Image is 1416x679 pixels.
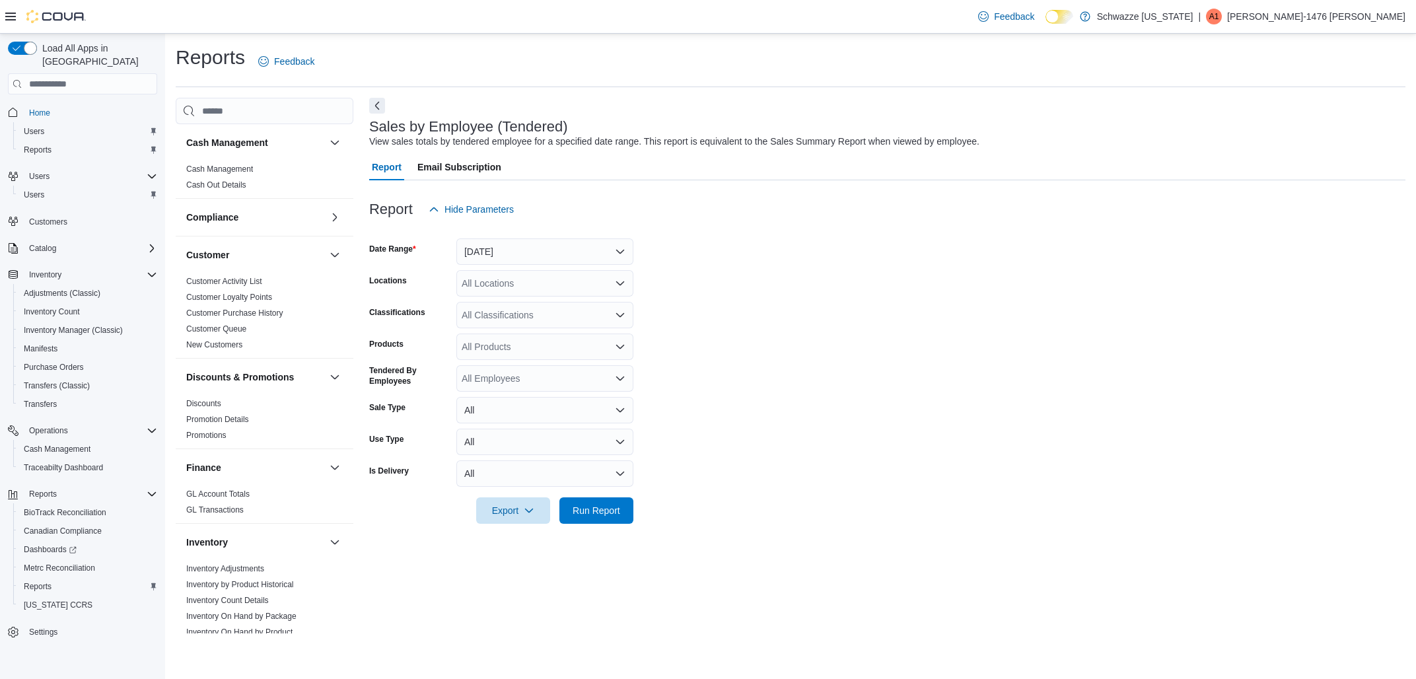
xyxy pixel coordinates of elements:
span: Cash Management [18,441,157,457]
span: Inventory [29,269,61,280]
button: [US_STATE] CCRS [13,596,162,614]
button: Inventory [24,267,67,283]
span: Users [24,126,44,137]
button: Metrc Reconciliation [13,559,162,577]
a: Inventory On Hand by Package [186,612,297,621]
button: Inventory Count [13,303,162,321]
button: Catalog [3,239,162,258]
a: GL Transactions [186,505,244,515]
button: Transfers (Classic) [13,376,162,395]
button: Users [24,168,55,184]
span: Washington CCRS [18,597,157,613]
span: Dashboards [24,544,77,555]
button: Customer [186,248,324,262]
button: Discounts & Promotions [327,369,343,385]
button: Run Report [559,497,633,524]
input: Dark Mode [1045,10,1073,24]
a: Inventory Manager (Classic) [18,322,128,338]
h3: Discounts & Promotions [186,371,294,384]
button: [DATE] [456,238,633,265]
a: Inventory Adjustments [186,564,264,573]
span: Feedback [994,10,1034,23]
button: Inventory [186,536,324,549]
a: Traceabilty Dashboard [18,460,108,476]
a: Inventory On Hand by Product [186,627,293,637]
button: Operations [24,423,73,439]
button: Reports [3,485,162,503]
button: BioTrack Reconciliation [13,503,162,522]
h3: Sales by Employee (Tendered) [369,119,568,135]
span: Run Report [573,504,620,517]
button: Users [13,186,162,204]
h3: Cash Management [186,136,268,149]
span: Operations [24,423,157,439]
span: Inventory Count [18,304,157,320]
a: Feedback [253,48,320,75]
span: New Customers [186,339,242,350]
span: Inventory On Hand by Product [186,627,293,637]
label: Use Type [369,434,404,445]
button: Compliance [186,211,324,224]
a: Customer Activity List [186,277,262,286]
span: Discounts [186,398,221,409]
span: Reports [24,581,52,592]
a: Cash Out Details [186,180,246,190]
span: Manifests [24,343,57,354]
button: Manifests [13,339,162,358]
a: Customer Purchase History [186,308,283,318]
span: Customer Activity List [186,276,262,287]
span: Reports [29,489,57,499]
h3: Compliance [186,211,238,224]
span: BioTrack Reconciliation [24,507,106,518]
button: Next [369,98,385,114]
button: Reports [13,141,162,159]
span: Reports [24,145,52,155]
span: Customers [29,217,67,227]
span: Manifests [18,341,157,357]
span: Home [29,108,50,118]
a: Cash Management [18,441,96,457]
span: Transfers [24,399,57,410]
span: Home [24,104,157,120]
button: Adjustments (Classic) [13,284,162,303]
button: Operations [3,421,162,440]
p: | [1198,9,1201,24]
a: Reports [18,142,57,158]
span: Inventory Manager (Classic) [18,322,157,338]
span: Metrc Reconciliation [24,563,95,573]
span: Users [24,168,157,184]
button: Inventory [327,534,343,550]
button: Inventory Manager (Classic) [13,321,162,339]
span: Export [484,497,542,524]
button: Open list of options [615,341,625,352]
span: Metrc Reconciliation [18,560,157,576]
button: Customers [3,212,162,231]
span: Catalog [24,240,157,256]
span: Transfers (Classic) [18,378,157,394]
a: BioTrack Reconciliation [18,505,112,520]
button: Open list of options [615,373,625,384]
span: Cash Management [186,164,253,174]
a: Dashboards [18,542,82,557]
span: Users [29,171,50,182]
button: Finance [186,461,324,474]
button: Cash Management [327,135,343,151]
button: Home [3,102,162,122]
button: Cash Management [13,440,162,458]
label: Classifications [369,307,425,318]
span: Settings [24,624,157,640]
span: Users [18,187,157,203]
button: Traceabilty Dashboard [13,458,162,477]
button: Compliance [327,209,343,225]
a: Promotion Details [186,415,249,424]
button: Open list of options [615,278,625,289]
a: Canadian Compliance [18,523,107,539]
label: Locations [369,275,407,286]
button: Reports [13,577,162,596]
span: Adjustments (Classic) [24,288,100,299]
a: Discounts [186,399,221,408]
img: Cova [26,10,86,23]
button: Users [3,167,162,186]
